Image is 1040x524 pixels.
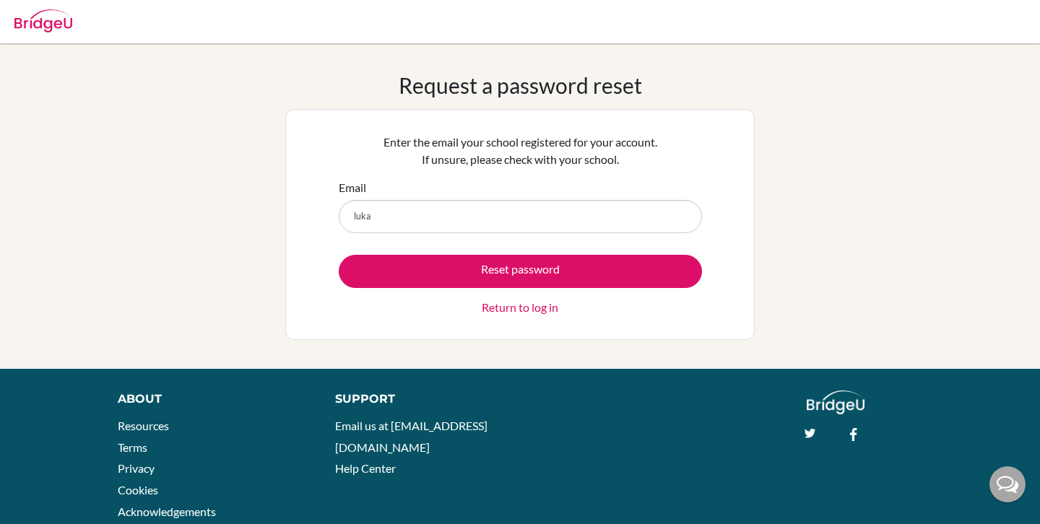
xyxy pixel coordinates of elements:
a: Return to log in [482,299,558,316]
a: Help Center [335,461,396,475]
div: Support [335,390,506,408]
p: Enter the email your school registered for your account. If unsure, please check with your school. [339,134,702,168]
img: logo_white@2x-f4f0deed5e89b7ecb1c2cc34c3e3d731f90f0f143d5ea2071677605dd97b5244.png [807,390,865,414]
label: Email [339,179,366,196]
a: Terms [118,440,147,454]
a: Acknowledgements [118,505,216,518]
a: Email us at [EMAIL_ADDRESS][DOMAIN_NAME] [335,419,487,454]
h1: Request a password reset [399,72,642,98]
button: Reset password [339,255,702,288]
span: Help [33,10,63,23]
a: Privacy [118,461,155,475]
img: Bridge-U [14,9,72,32]
div: About [118,390,303,408]
a: Cookies [118,483,158,497]
a: Resources [118,419,169,432]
